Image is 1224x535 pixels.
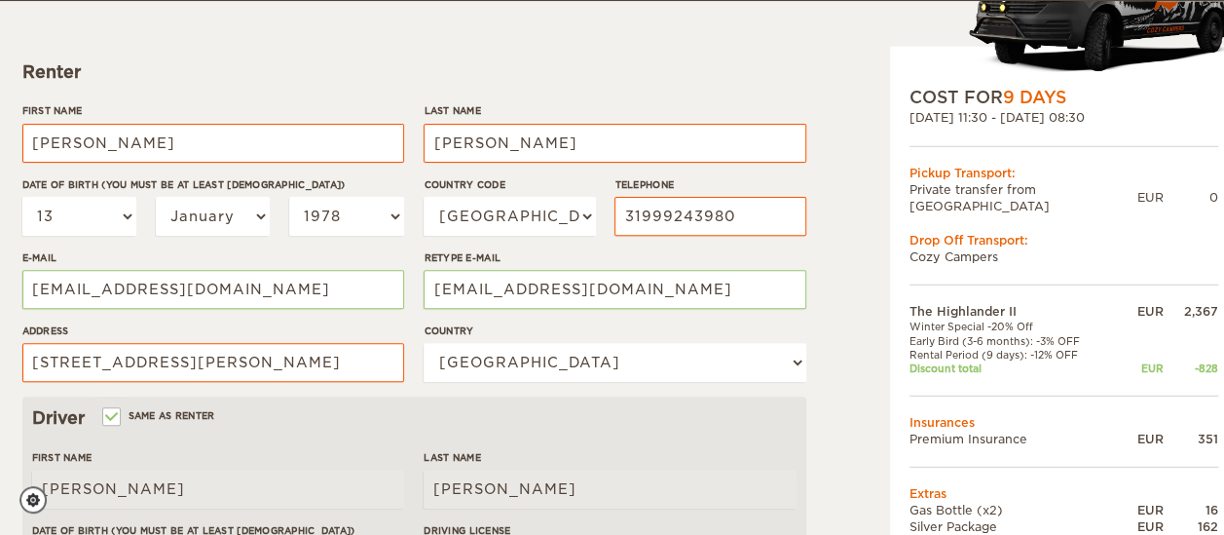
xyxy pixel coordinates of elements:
[424,270,805,309] input: e.g. example@example.com
[424,177,595,192] label: Country Code
[104,412,117,425] input: Same as renter
[909,232,1218,248] div: Drop Off Transport:
[909,180,1137,213] td: Private transfer from [GEOGRAPHIC_DATA]
[1164,518,1218,535] div: 162
[424,124,805,163] input: e.g. Smith
[424,324,805,338] label: Country
[909,413,1218,430] td: Insurances
[1119,518,1164,535] div: EUR
[1119,430,1164,446] div: EUR
[424,250,805,265] label: Retype E-mail
[22,103,404,118] label: First Name
[614,197,805,236] input: e.g. 1 234 567 890
[1003,88,1066,107] span: 9 Days
[909,348,1119,362] td: Rental Period (9 days): -12% OFF
[909,333,1119,347] td: Early Bird (3-6 months): -3% OFF
[614,177,805,192] label: Telephone
[22,270,404,309] input: e.g. example@example.com
[1164,189,1218,206] div: 0
[104,406,215,425] label: Same as renter
[909,109,1218,126] div: [DATE] 11:30 - [DATE] 08:30
[32,450,404,465] label: First Name
[909,248,1218,265] td: Cozy Campers
[32,406,797,430] div: Driver
[909,502,1119,518] td: Gas Bottle (x2)
[909,484,1218,501] td: Extras
[1164,362,1218,375] div: -828
[22,250,404,265] label: E-mail
[22,60,806,84] div: Renter
[909,164,1218,180] div: Pickup Transport:
[1119,502,1164,518] div: EUR
[1164,502,1218,518] div: 16
[909,320,1119,333] td: Winter Special -20% Off
[1164,303,1218,320] div: 2,367
[909,518,1119,535] td: Silver Package
[909,86,1218,109] div: COST FOR
[1164,430,1218,446] div: 351
[22,177,404,192] label: Date of birth (You must be at least [DEMOGRAPHIC_DATA])
[909,430,1119,446] td: Premium Insurance
[22,343,404,382] input: e.g. Street, City, Zip Code
[19,486,59,514] a: Cookie settings
[1119,303,1164,320] div: EUR
[424,470,796,509] input: e.g. Smith
[22,324,404,338] label: Address
[909,303,1119,320] td: The Highlander II
[909,362,1119,375] td: Discount total
[32,470,404,509] input: e.g. William
[1119,362,1164,375] div: EUR
[22,124,404,163] input: e.g. William
[424,450,796,465] label: Last Name
[424,103,805,118] label: Last Name
[1137,189,1164,206] div: EUR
